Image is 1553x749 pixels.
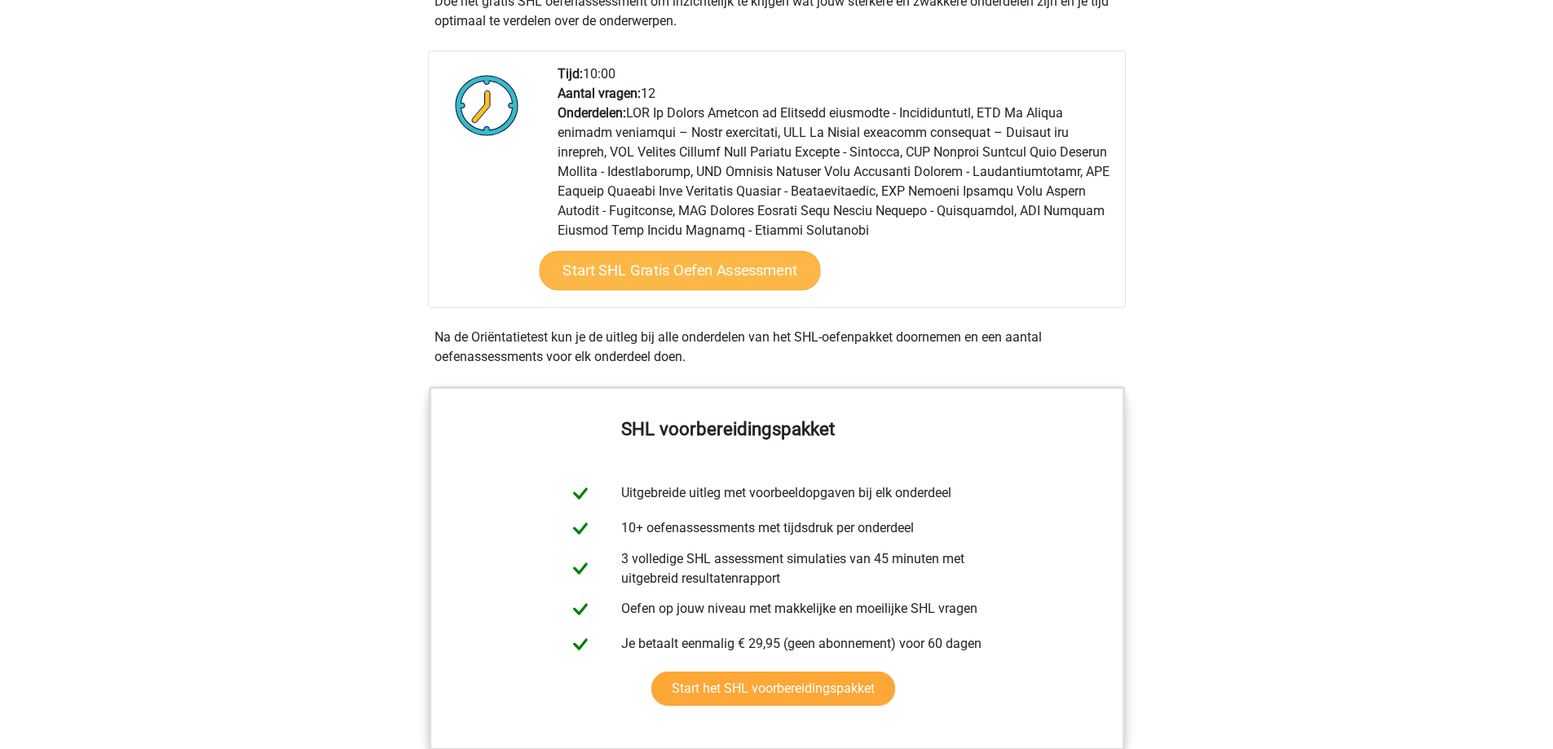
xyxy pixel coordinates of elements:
[558,105,626,121] b: Onderdelen:
[558,86,641,101] b: Aantal vragen:
[558,66,583,82] b: Tijd:
[539,251,820,290] a: Start SHL Gratis Oefen Assessment
[428,328,1126,367] div: Na de Oriëntatietest kun je de uitleg bij alle onderdelen van het SHL-oefenpakket doornemen en ee...
[545,64,1124,307] div: 10:00 12 LOR Ip Dolors Ametcon ad Elitsedd eiusmodte - Incididuntutl, ETD Ma Aliqua enimadm venia...
[651,672,895,706] a: Start het SHL voorbereidingspakket
[446,64,528,146] img: Klok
